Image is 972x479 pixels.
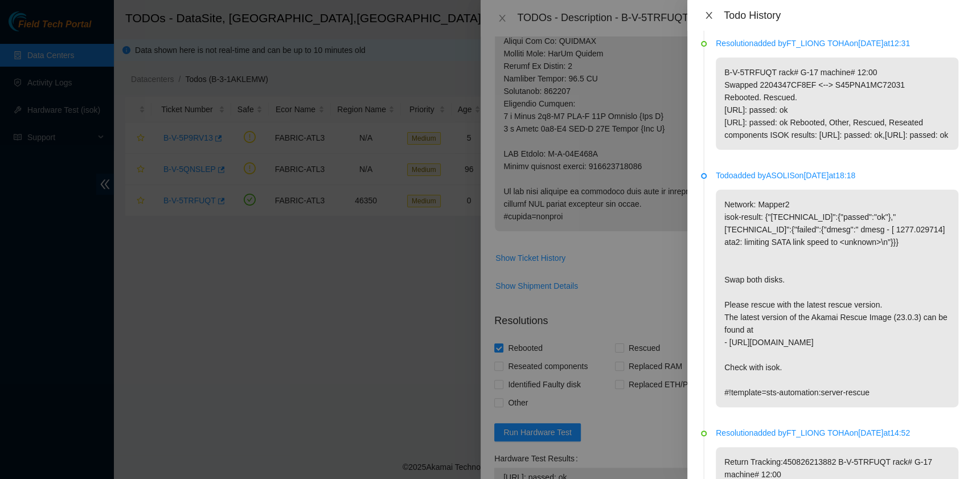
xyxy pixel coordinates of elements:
[704,11,713,20] span: close
[724,9,958,22] div: Todo History
[716,427,958,439] p: Resolution added by FT_LIONG TOHA on [DATE] at 14:52
[716,190,958,407] p: Network: Mapper2 isok-result: {"[TECHNICAL_ID]":{"passed":"ok"},"[TECHNICAL_ID]":{"failed":{"dmes...
[716,169,958,182] p: Todo added by ASOLIS on [DATE] at 18:18
[701,10,717,21] button: Close
[716,58,958,150] p: B-V-5TRFUQT rack# G-17 machine# 12:00 Swapped 2204347CF8EF <--> S45PNA1MC72031 Rebooted. Rescued....
[716,37,958,50] p: Resolution added by FT_LIONG TOHA on [DATE] at 12:31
